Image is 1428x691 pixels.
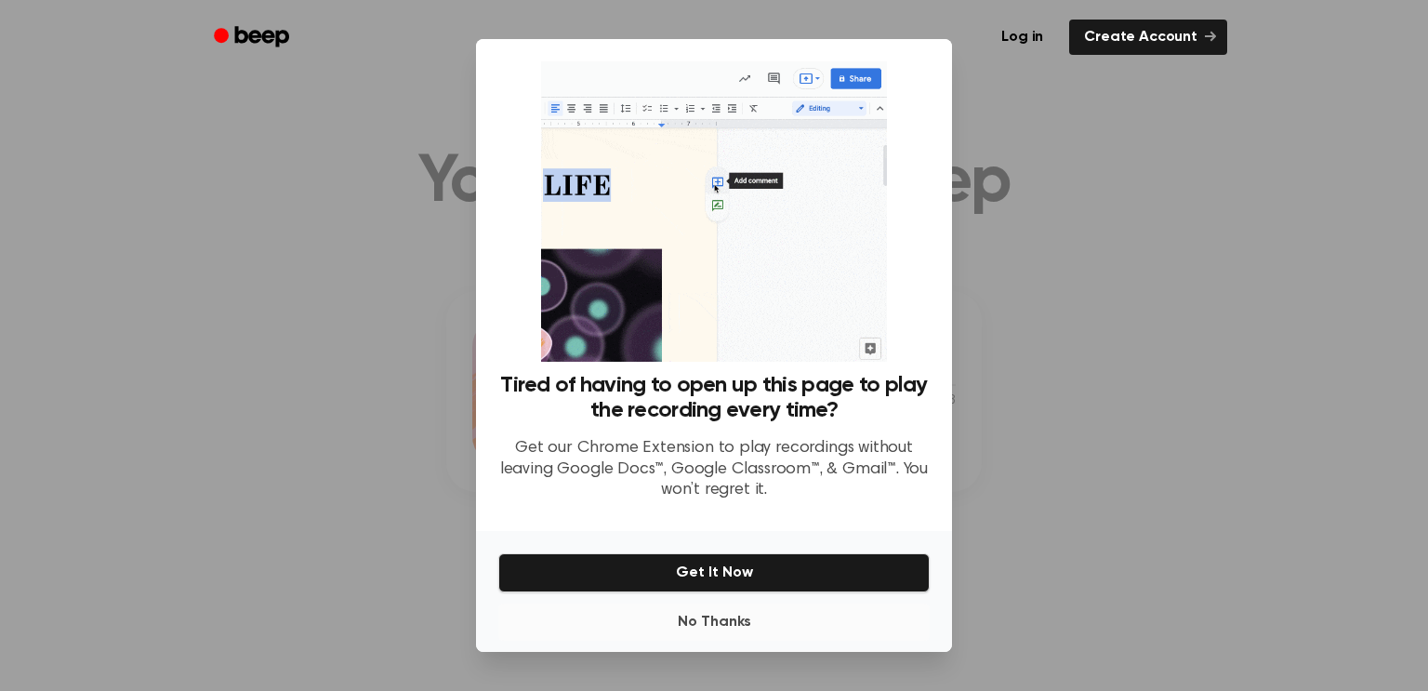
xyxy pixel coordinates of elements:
[498,553,930,592] button: Get It Now
[1069,20,1227,55] a: Create Account
[201,20,306,56] a: Beep
[541,61,886,362] img: Beep extension in action
[498,373,930,423] h3: Tired of having to open up this page to play the recording every time?
[986,20,1058,55] a: Log in
[498,604,930,641] button: No Thanks
[498,438,930,501] p: Get our Chrome Extension to play recordings without leaving Google Docs™, Google Classroom™, & Gm...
